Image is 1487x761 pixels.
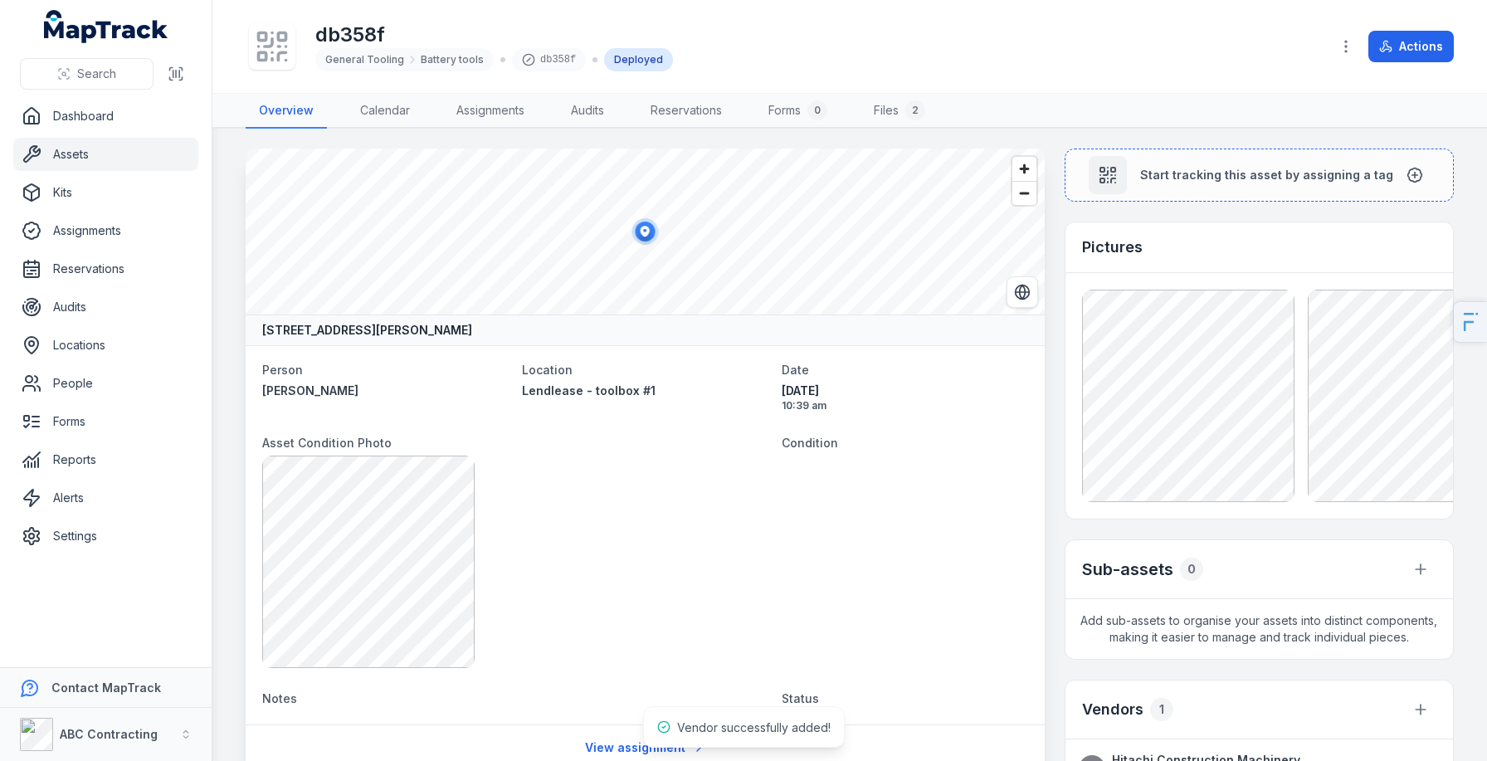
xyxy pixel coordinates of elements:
[558,94,617,129] a: Audits
[13,214,198,247] a: Assignments
[13,252,198,285] a: Reservations
[443,94,538,129] a: Assignments
[782,363,809,377] span: Date
[13,481,198,515] a: Alerts
[604,48,673,71] div: Deployed
[246,149,1045,315] canvas: Map
[51,681,161,695] strong: Contact MapTrack
[782,383,1028,399] span: [DATE]
[755,94,841,129] a: Forms0
[347,94,423,129] a: Calendar
[13,405,198,438] a: Forms
[1065,599,1453,659] span: Add sub-assets to organise your assets into distinct components, making it easier to manage and t...
[20,58,154,90] button: Search
[1082,236,1143,259] h3: Pictures
[13,520,198,553] a: Settings
[60,727,158,741] strong: ABC Contracting
[44,10,168,43] a: MapTrack
[1082,698,1143,721] h3: Vendors
[782,436,838,450] span: Condition
[1368,31,1454,62] button: Actions
[782,399,1028,412] span: 10:39 am
[807,100,827,120] div: 0
[77,66,116,82] span: Search
[1082,558,1173,581] h2: Sub-assets
[262,436,392,450] span: Asset Condition Photo
[262,363,303,377] span: Person
[13,290,198,324] a: Audits
[13,138,198,171] a: Assets
[325,53,404,66] span: General Tooling
[13,100,198,133] a: Dashboard
[246,94,327,129] a: Overview
[421,53,484,66] span: Battery tools
[262,322,472,339] strong: [STREET_ADDRESS][PERSON_NAME]
[861,94,939,129] a: Files2
[905,100,925,120] div: 2
[522,383,768,399] a: Lendlease - toolbox #1
[512,48,586,71] div: db358f
[637,94,735,129] a: Reservations
[782,383,1028,412] time: 08/09/2025, 10:39:05 am
[522,383,656,398] span: Lendlease - toolbox #1
[1180,558,1203,581] div: 0
[315,22,673,48] h1: db358f
[1012,157,1036,181] button: Zoom in
[1012,181,1036,205] button: Zoom out
[522,363,573,377] span: Location
[1065,149,1454,202] button: Start tracking this asset by assigning a tag
[1140,167,1393,183] span: Start tracking this asset by assigning a tag
[13,367,198,400] a: People
[13,176,198,209] a: Kits
[262,383,509,399] a: [PERSON_NAME]
[782,691,819,705] span: Status
[1150,698,1173,721] div: 1
[677,720,831,734] span: Vendor successfully added!
[1007,276,1038,308] button: Switch to Satellite View
[262,691,297,705] span: Notes
[13,329,198,362] a: Locations
[13,443,198,476] a: Reports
